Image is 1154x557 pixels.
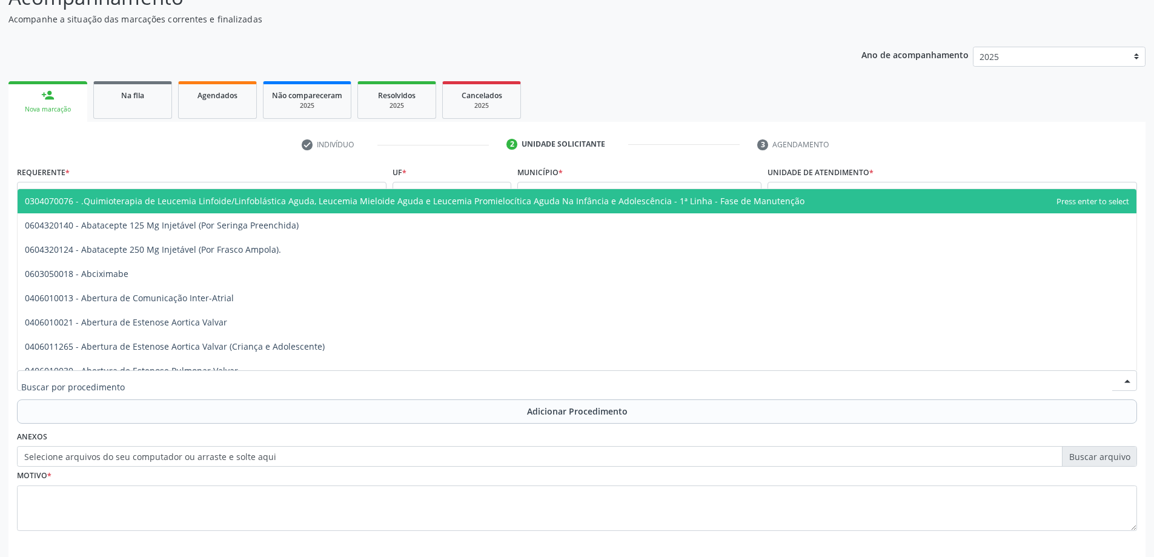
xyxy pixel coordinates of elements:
span: 0604320140 - Abatacepte 125 Mg Injetável (Por Seringa Preenchida) [25,219,299,231]
span: Médico(a) [21,186,362,198]
p: Acompanhe a situação das marcações correntes e finalizadas [8,13,804,25]
button: Adicionar Procedimento [17,399,1137,424]
span: Adicionar Procedimento [527,405,628,418]
label: Requerente [17,163,70,182]
span: 0406010021 - Abertura de Estenose Aortica Valvar [25,316,227,328]
label: UF [393,163,406,182]
label: Município [517,163,563,182]
div: 2025 [451,101,512,110]
span: Não compareceram [272,90,342,101]
div: 2 [506,139,517,150]
label: Anexos [17,428,47,447]
div: person_add [41,88,55,102]
p: Ano de acompanhamento [861,47,969,62]
span: 0304070076 - .Quimioterapia de Leucemia Linfoide/Linfoblástica Aguda, Leucemia Mieloide Aguda e L... [25,195,804,207]
span: AL [397,186,487,198]
div: 2025 [366,101,427,110]
span: 0603050018 - Abciximabe [25,268,128,279]
label: Motivo [17,467,51,485]
span: 0406010013 - Abertura de Comunicação Inter-Atrial [25,292,234,304]
div: Unidade solicitante [522,139,605,150]
span: Agendados [197,90,237,101]
span: Resolvidos [378,90,416,101]
span: Cancelados [462,90,502,101]
label: Unidade de atendimento [768,163,874,182]
span: 0406010030 - Abertura de Estenose Pulmonar Valvar [25,365,238,376]
div: Nova marcação [17,105,79,114]
div: 2025 [272,101,342,110]
span: 0604320124 - Abatacepte 250 Mg Injetável (Por Frasco Ampola). [25,244,281,255]
input: Buscar por procedimento [21,375,1112,399]
span: 0406011265 - Abertura de Estenose Aortica Valvar (Criança e Adolescente) [25,341,325,352]
span: Na fila [121,90,144,101]
span: [PERSON_NAME] [522,186,737,198]
span: Centro de Saude Professor [PERSON_NAME][GEOGRAPHIC_DATA] [772,186,1112,198]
